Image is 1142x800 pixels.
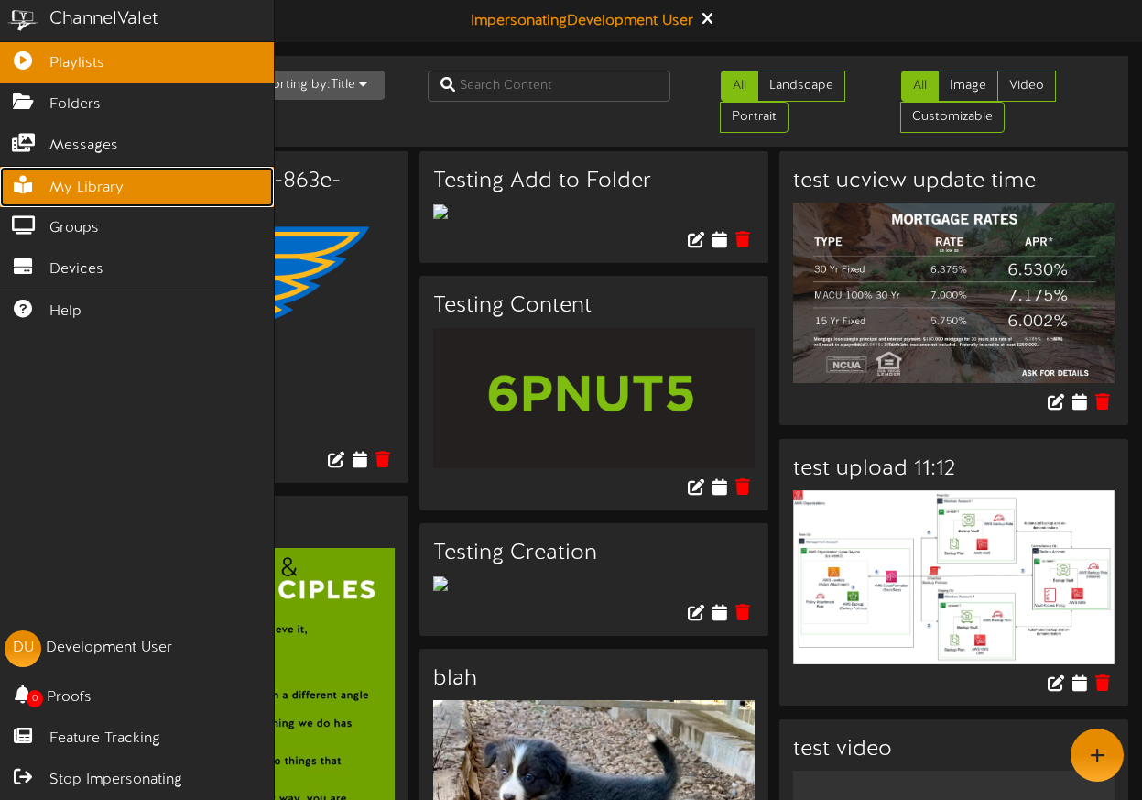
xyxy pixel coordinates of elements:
[49,729,160,750] span: Feature Tracking
[433,170,755,193] h3: Testing Add to Folder
[793,738,1115,762] h3: test video
[793,170,1115,193] h3: test ucview update time
[247,71,385,100] button: Sorting by:Title
[49,218,99,239] span: Groups
[49,94,101,115] span: Folders
[49,53,104,74] span: Playlists
[720,102,789,133] a: Portrait
[49,259,103,280] span: Devices
[5,630,41,667] div: DU
[428,71,670,102] input: Search Content
[433,204,448,219] img: 7af1b0c1-6ca3-4412-b7e7-2bdb7bb2ca93.png
[938,71,998,102] a: Image
[433,542,755,565] h3: Testing Creation
[793,457,1115,481] h3: test upload 11:12
[793,203,1115,383] img: 96306be6-a661-438d-b781-0ba8ebf17b23.png
[757,71,845,102] a: Landscape
[997,71,1056,102] a: Video
[49,136,118,157] span: Messages
[793,490,1115,664] img: 65ba48a6-d62b-4074-9c7c-1dbe7026553c.jpeg
[47,687,92,708] span: Proofs
[49,178,124,199] span: My Library
[49,6,158,33] div: ChannelValet
[721,71,758,102] a: All
[433,328,755,469] img: 0ed23130-c80a-4307-a67e-71a8244fadbf.png
[433,576,448,591] img: bc0db6a5-580c-4b47-b1f4-f1c191a11bd0.png
[27,690,43,707] span: 0
[900,102,1005,133] a: Customizable
[901,71,939,102] a: All
[433,294,755,318] h3: Testing Content
[49,770,182,791] span: Stop Impersonating
[46,638,172,659] div: Development User
[433,667,755,691] h3: blah
[49,301,82,323] span: Help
